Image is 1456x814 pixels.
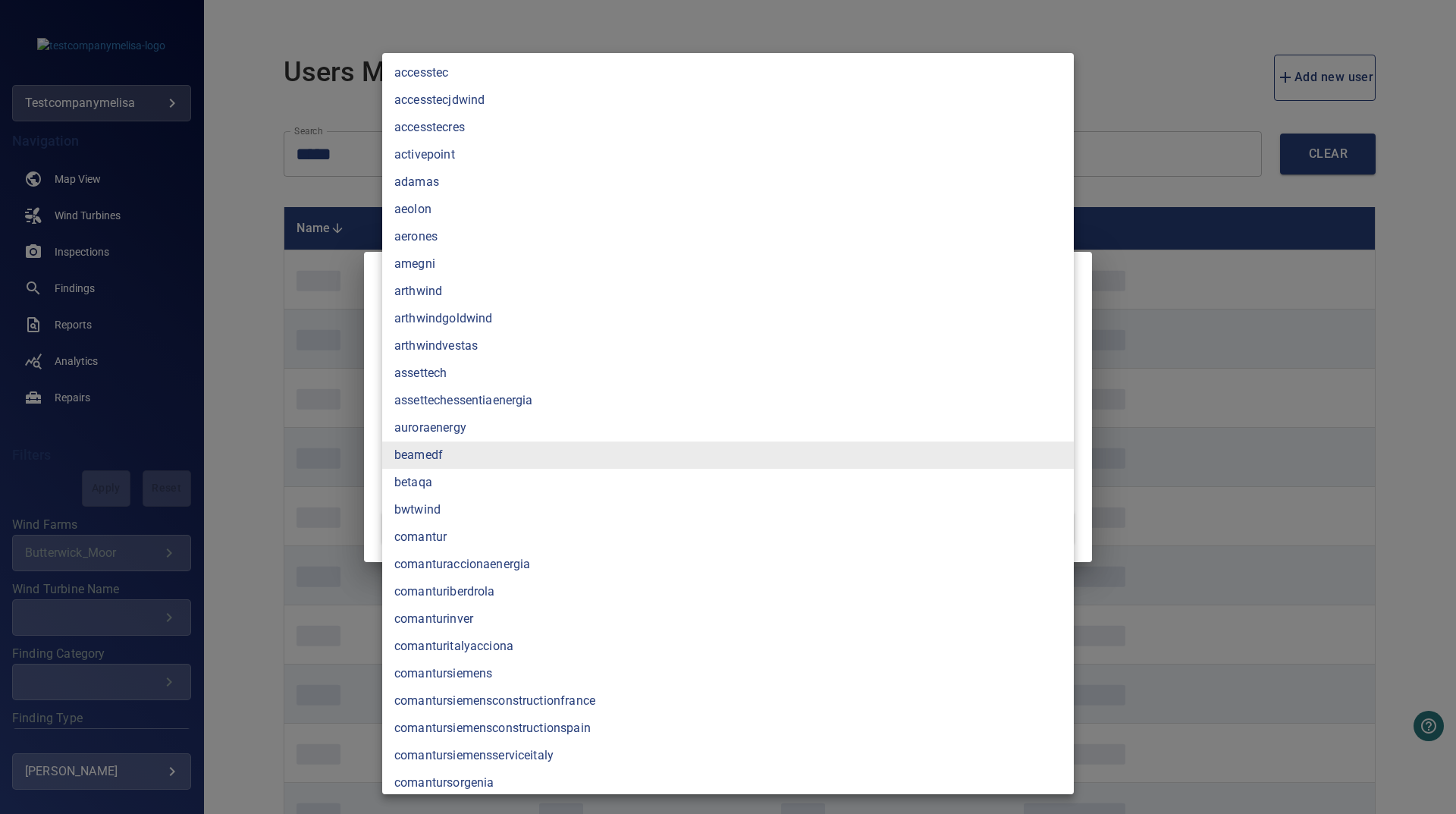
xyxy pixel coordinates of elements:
[382,742,1074,769] li: comantursiemensserviceitaly
[382,605,1074,633] li: comanturinver
[382,86,1074,114] li: accesstecjdwind
[382,496,1074,523] li: bwtwind
[382,168,1074,196] li: adamas
[382,715,1074,742] li: comantursiemensconstructionspain
[382,387,1074,414] li: assettechessentiaenergia
[382,660,1074,687] li: comantursiemens
[382,469,1074,496] li: betaqa
[382,305,1074,332] li: arthwindgoldwind
[382,687,1074,715] li: comantursiemensconstructionfrance
[382,278,1074,305] li: arthwind
[382,578,1074,605] li: comanturiberdrola
[382,360,1074,387] li: assettech
[382,414,1074,442] li: auroraenergy
[382,196,1074,223] li: aeolon
[382,332,1074,360] li: arthwindvestas
[382,442,1074,469] li: beamedf
[382,114,1074,141] li: accesstecres
[382,223,1074,250] li: aerones
[382,551,1074,578] li: comanturaccionaenergia
[382,769,1074,797] li: comantursorgenia
[382,59,1074,86] li: accesstec
[382,250,1074,278] li: amegni
[382,141,1074,168] li: activepoint
[382,523,1074,551] li: comantur
[382,633,1074,660] li: comanturitalyacciona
